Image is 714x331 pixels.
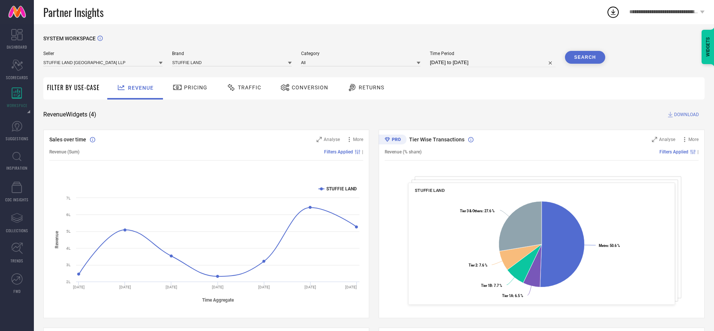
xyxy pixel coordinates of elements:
[659,137,675,142] span: Analyse
[258,285,270,289] text: [DATE]
[43,35,96,41] span: SYSTEM WORKSPACE
[47,83,100,92] span: Filter By Use-Case
[481,283,502,288] text: : 7.7 %
[304,285,316,289] text: [DATE]
[359,84,384,90] span: Returns
[606,5,620,19] div: Open download list
[460,209,495,213] text: : 27.6 %
[212,285,224,289] text: [DATE]
[43,51,163,56] span: Seller
[599,244,608,248] tspan: Metro
[301,51,420,56] span: Category
[54,231,59,248] tspan: Revenue
[7,44,27,50] span: DASHBOARD
[66,263,71,267] text: 3L
[481,283,492,288] tspan: Tier 1B
[430,58,555,67] input: Select time period
[379,135,406,146] div: Premium
[184,84,207,90] span: Pricing
[430,51,555,56] span: Time Period
[502,294,523,298] text: : 6.5 %
[326,186,357,192] text: STUFFIE LAND
[66,246,71,250] text: 4L
[73,285,85,289] text: [DATE]
[6,136,29,141] span: SUGGESTIONS
[128,85,154,91] span: Revenue
[652,137,657,142] svg: Zoom
[469,263,487,267] text: : 7.6 %
[66,196,71,200] text: 7L
[317,137,322,142] svg: Zoom
[66,229,71,233] text: 5L
[292,84,328,90] span: Conversion
[11,258,23,264] span: TRENDS
[66,280,71,284] text: 2L
[599,244,620,248] text: : 50.6 %
[460,209,483,213] tspan: Tier 3 & Others
[14,288,21,294] span: FWD
[345,285,357,289] text: [DATE]
[6,228,28,233] span: COLLECTIONS
[5,197,29,202] span: CDC INSIGHTS
[415,188,445,193] span: STUFFIE LAND
[353,137,363,142] span: More
[659,149,688,155] span: Filters Applied
[43,5,104,20] span: Partner Insights
[43,111,96,118] span: Revenue Widgets ( 4 )
[166,285,177,289] text: [DATE]
[66,213,71,217] text: 6L
[238,84,261,90] span: Traffic
[362,149,363,155] span: |
[324,149,353,155] span: Filters Applied
[6,165,27,171] span: INSPIRATION
[674,111,699,118] span: DOWNLOAD
[7,103,27,108] span: WORKSPACE
[6,75,28,80] span: SCORECARDS
[324,137,340,142] span: Analyse
[502,294,513,298] tspan: Tier 1A
[202,297,234,303] tspan: Time Aggregate
[469,263,477,267] tspan: Tier 2
[119,285,131,289] text: [DATE]
[697,149,699,155] span: |
[409,136,464,143] span: Tier Wise Transactions
[385,149,422,155] span: Revenue (% share)
[688,137,699,142] span: More
[565,51,606,64] button: Search
[172,51,291,56] span: Brand
[49,136,86,143] span: Sales over time
[49,149,79,155] span: Revenue (Sum)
